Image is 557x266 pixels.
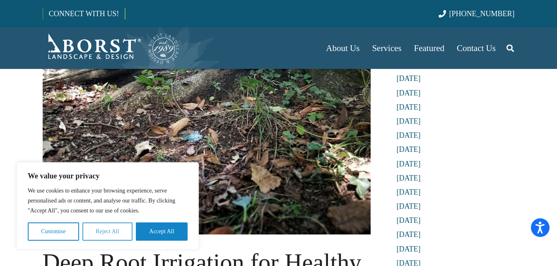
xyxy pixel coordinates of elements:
[28,171,188,181] p: We value your privacy
[414,43,444,53] span: Featured
[457,43,496,53] span: Contact Us
[397,202,421,210] a: [DATE]
[82,222,133,241] button: Reject All
[397,89,421,97] a: [DATE]
[366,27,408,69] a: Services
[397,74,421,83] a: [DATE]
[28,186,188,216] p: We use cookies to enhance your browsing experience, serve personalised ads or content, and analys...
[136,222,188,241] button: Accept All
[326,43,359,53] span: About Us
[397,131,421,139] a: [DATE]
[320,27,366,69] a: About Us
[17,162,199,249] div: We value your privacy
[439,10,514,18] a: [PHONE_NUMBER]
[397,188,421,196] a: [DATE]
[397,230,421,239] a: [DATE]
[397,145,421,154] a: [DATE]
[43,32,180,65] a: Borst-Logo
[397,245,421,253] a: [DATE]
[502,38,518,59] a: Search
[397,216,421,225] a: [DATE]
[451,27,502,69] a: Contact Us
[397,160,421,168] a: [DATE]
[397,103,421,111] a: [DATE]
[28,222,79,241] button: Customise
[43,4,125,24] a: CONNECT WITH US!
[408,27,451,69] a: Featured
[449,10,515,18] span: [PHONE_NUMBER]
[372,43,401,53] span: Services
[397,174,421,182] a: [DATE]
[397,117,421,125] a: [DATE]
